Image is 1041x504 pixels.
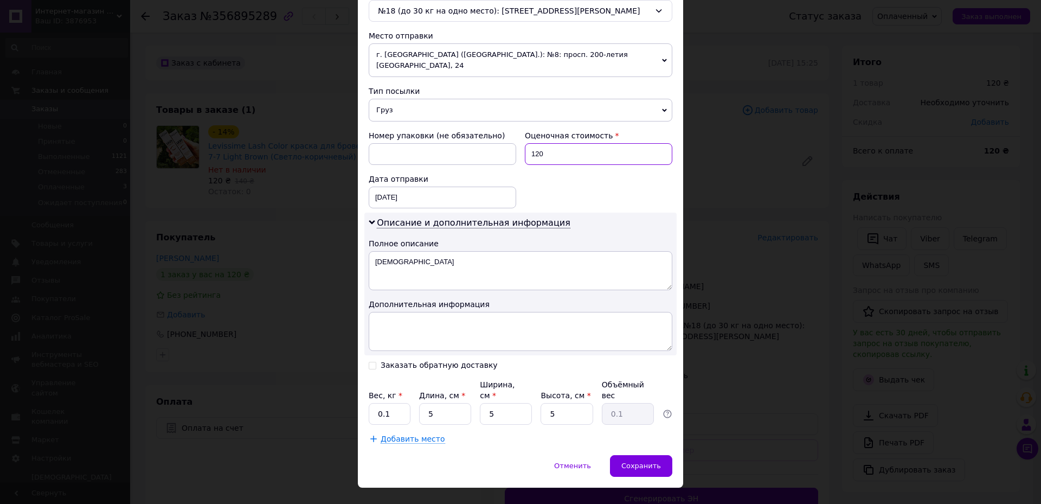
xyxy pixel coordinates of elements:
label: Ширина, см [480,380,515,400]
span: Груз [369,99,672,122]
div: Объёмный вес [602,379,654,401]
label: Высота, см [541,391,590,400]
span: Тип посылки [369,87,420,95]
span: Отменить [554,462,591,470]
div: Дополнительная информация [369,299,672,310]
label: Вес, кг [369,391,402,400]
span: Место отправки [369,31,433,40]
span: г. [GEOGRAPHIC_DATA] ([GEOGRAPHIC_DATA].): №8: просп. 200-летия [GEOGRAPHIC_DATA], 24 [369,43,672,77]
span: Добавить место [381,435,445,444]
div: Дата отправки [369,174,516,184]
textarea: [DEMOGRAPHIC_DATA] [369,251,672,290]
div: Полное описание [369,238,672,249]
div: Заказать обратную доставку [381,361,498,370]
div: Номер упаковки (не обязательно) [369,130,516,141]
span: Сохранить [621,462,661,470]
span: Описание и дополнительная информация [377,218,570,228]
div: Оценочная стоимость [525,130,672,141]
label: Длина, см [419,391,465,400]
